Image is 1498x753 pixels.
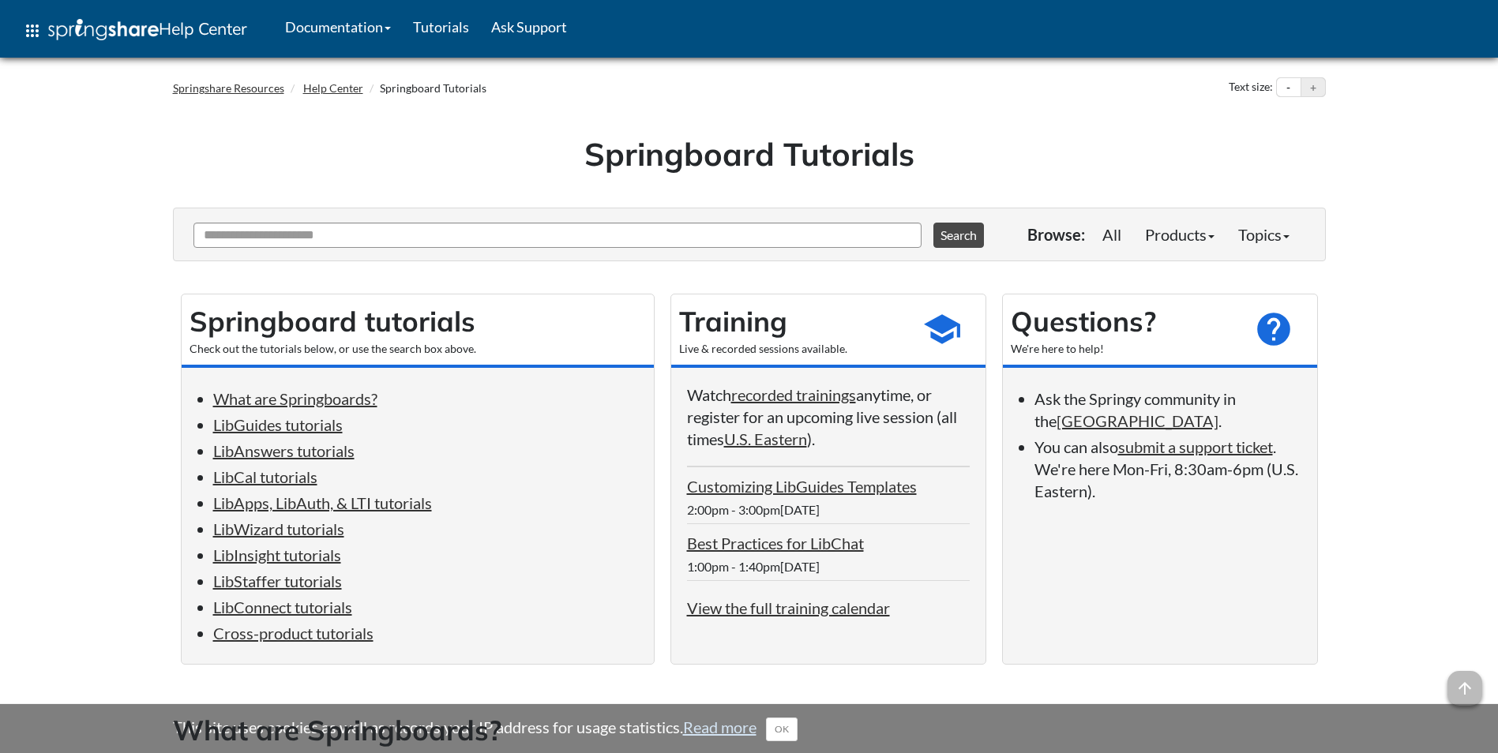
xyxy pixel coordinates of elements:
[213,441,355,460] a: LibAnswers tutorials
[687,598,890,617] a: View the full training calendar
[1301,78,1325,97] button: Increase text size
[1034,436,1301,502] li: You can also . We're here Mon-Fri, 8:30am-6pm (U.S. Eastern).
[922,309,962,349] span: school
[274,7,402,47] a: Documentation
[687,384,970,450] p: Watch anytime, or register for an upcoming live session (all times ).
[679,302,907,341] h2: Training
[190,302,646,341] h2: Springboard tutorials
[213,389,377,408] a: What are Springboards?
[213,598,352,616] a: LibConnect tutorials
[480,7,578,47] a: Ask Support
[1254,309,1293,349] span: help
[1118,437,1273,456] a: submit a support ticket
[1447,671,1482,706] span: arrow_upward
[1226,219,1301,250] a: Topics
[213,415,343,434] a: LibGuides tutorials
[687,559,820,574] span: 1:00pm - 1:40pm[DATE]
[185,132,1314,176] h1: Springboard Tutorials
[173,711,1326,750] h2: What are Springboards?
[303,81,363,95] a: Help Center
[1034,388,1301,432] li: Ask the Springy community in the .
[48,19,159,40] img: Springshare
[213,493,432,512] a: LibApps, LibAuth, & LTI tutorials
[213,624,374,642] a: Cross-product tutorials
[687,502,820,517] span: 2:00pm - 3:00pm[DATE]
[1277,78,1301,97] button: Decrease text size
[1011,302,1238,341] h2: Questions?
[213,571,342,590] a: LibStaffer tutorials
[724,429,807,448] a: U.S. Eastern
[213,545,341,564] a: LibInsight tutorials
[1027,223,1085,245] p: Browse:
[213,519,344,538] a: LibWizard tutorials
[687,477,917,496] a: Customizing LibGuides Templates
[23,21,42,40] span: apps
[731,385,856,404] a: recorded trainings
[1091,219,1133,250] a: All
[1447,672,1482,691] a: arrow_upward
[213,467,317,486] a: LibCal tutorials
[933,223,984,248] button: Search
[1057,411,1218,430] a: [GEOGRAPHIC_DATA]
[157,716,1342,741] div: This site uses cookies as well as records your IP address for usage statistics.
[402,7,480,47] a: Tutorials
[12,7,258,54] a: apps Help Center
[366,81,486,96] li: Springboard Tutorials
[190,341,646,357] div: Check out the tutorials below, or use the search box above.
[159,18,247,39] span: Help Center
[1226,77,1276,98] div: Text size:
[173,81,284,95] a: Springshare Resources
[1133,219,1226,250] a: Products
[1011,341,1238,357] div: We're here to help!
[687,534,864,553] a: Best Practices for LibChat
[679,341,907,357] div: Live & recorded sessions available.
